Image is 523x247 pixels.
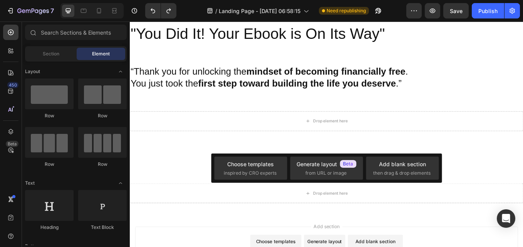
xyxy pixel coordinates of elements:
div: Row [25,161,74,168]
button: Publish [472,3,504,18]
span: Layout [25,68,40,75]
span: Text [25,180,35,187]
span: from URL or image [305,170,347,177]
div: Undo/Redo [145,3,176,18]
div: 450 [7,82,18,88]
div: Generate layout [297,160,357,168]
input: Search Sections & Elements [25,25,127,40]
span: Landing Page - [DATE] 06:58:15 [219,7,300,15]
span: Element [92,50,110,57]
div: Row [78,161,127,168]
span: Need republishing [327,7,366,14]
span: Toggle open [114,65,127,78]
button: Save [443,3,469,18]
iframe: Design area [130,22,523,247]
button: 7 [3,3,57,18]
span: Save [450,8,463,14]
div: Publish [478,7,498,15]
div: Open Intercom Messenger [497,209,515,228]
strong: mindset of becoming financially free [137,53,324,65]
div: Add blank section [379,160,426,168]
span: Toggle open [114,177,127,189]
div: Heading [25,224,74,231]
div: Beta [6,141,18,147]
p: 7 [50,6,54,15]
div: Row [25,112,74,119]
span: inspired by CRO experts [224,170,277,177]
div: Drop element here [215,199,256,205]
div: Drop element here [215,114,256,120]
div: Row [78,112,127,119]
span: Section [43,50,59,57]
span: Add section [213,237,250,245]
span: / [215,7,217,15]
div: Text Block [78,224,127,231]
p: “Follow My Journey on Instagram” [1,154,461,165]
span: then drag & drop elements [373,170,431,177]
strong: first step toward building the life you deserve [80,67,313,78]
div: Choose templates [227,160,274,168]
